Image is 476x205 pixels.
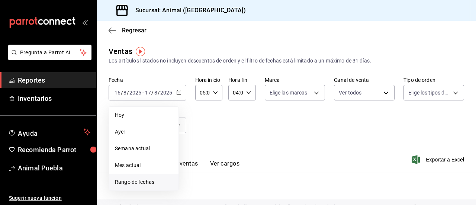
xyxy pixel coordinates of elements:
span: / [151,90,154,96]
span: Elige las marcas [270,89,308,96]
img: Tooltip marker [136,47,145,56]
div: Ventas [109,46,132,57]
span: Ayuda [18,128,81,137]
label: Marca [265,77,325,83]
button: Exportar a Excel [413,155,464,164]
span: Pregunta a Parrot AI [20,49,80,57]
input: ---- [129,90,142,96]
span: Ayer [115,128,173,136]
label: Fecha [109,77,186,83]
button: Ver cargos [210,160,240,173]
button: Ver ventas [169,160,198,173]
p: Resumen [109,182,464,190]
span: Ver todos [339,89,361,96]
input: -- [145,90,151,96]
span: Rango de fechas [115,178,173,186]
span: Sugerir nueva función [9,194,90,202]
input: ---- [160,90,173,96]
input: -- [154,90,158,96]
span: - [142,90,144,96]
span: Recomienda Parrot [18,145,90,155]
a: Pregunta a Parrot AI [5,54,91,62]
button: open_drawer_menu [82,19,88,25]
label: Canal de venta [334,77,395,83]
div: navigation tabs [120,160,239,173]
h3: Sucursal: Animal ([GEOGRAPHIC_DATA]) [129,6,246,15]
span: / [158,90,160,96]
span: Hoy [115,111,173,119]
span: Semana actual [115,145,173,153]
div: Los artículos listados no incluyen descuentos de orden y el filtro de fechas está limitado a un m... [109,57,464,65]
label: Hora inicio [195,77,222,83]
span: Reportes [18,75,90,85]
input: -- [123,90,127,96]
span: Animal Puebla [18,163,90,173]
label: Tipo de orden [403,77,464,83]
span: / [121,90,123,96]
label: Hora fin [228,77,255,83]
input: -- [114,90,121,96]
span: Elige los tipos de orden [408,89,450,96]
button: Pregunta a Parrot AI [8,45,91,60]
span: / [127,90,129,96]
span: Inventarios [18,93,90,103]
button: Regresar [109,27,147,34]
span: Regresar [122,27,147,34]
span: Mes actual [115,161,173,169]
